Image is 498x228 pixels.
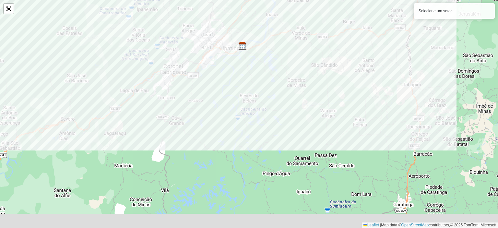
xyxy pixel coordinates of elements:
[401,223,429,227] a: OpenStreetMap
[4,4,14,14] a: Abrir mapa em tela cheia
[363,223,379,227] a: Leaflet
[414,3,495,19] div: Selecione um setor
[380,223,381,227] span: |
[362,222,498,228] div: Map data © contributors,© 2025 TomTom, Microsoft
